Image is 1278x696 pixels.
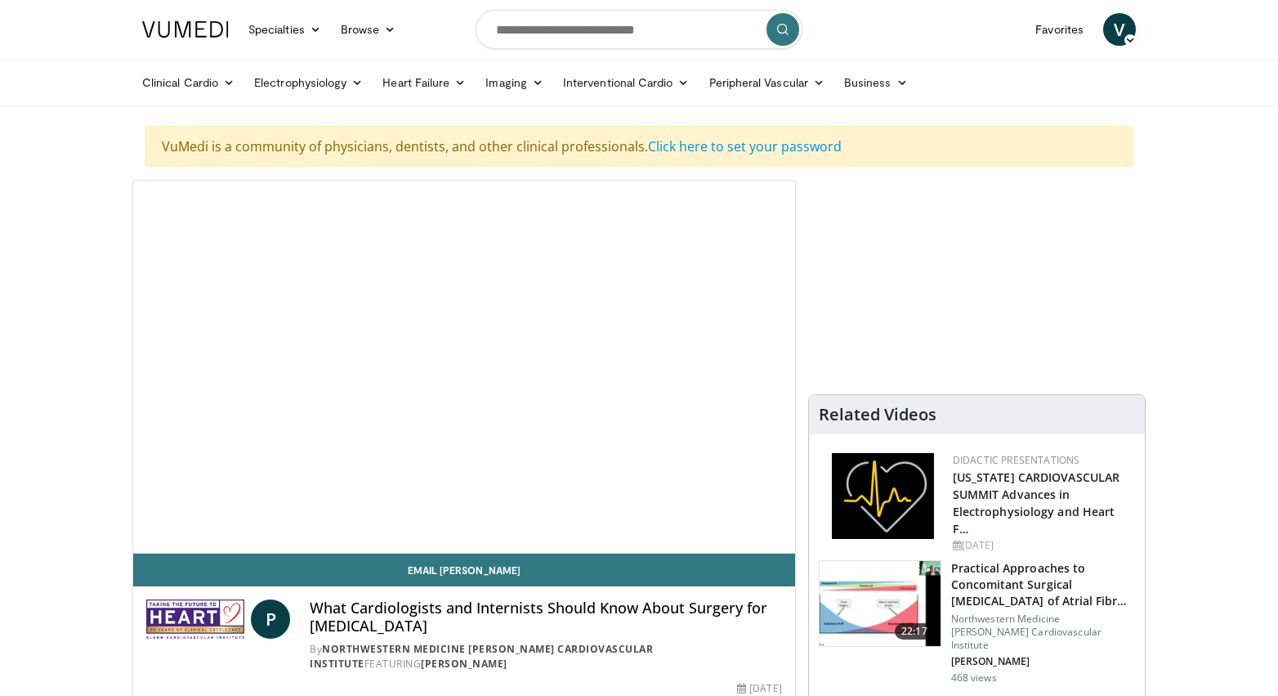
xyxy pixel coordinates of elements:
a: Electrophysiology [244,66,373,99]
div: Didactic Presentations [953,453,1132,468]
p: 468 views [951,671,997,685]
a: P [251,599,290,639]
video-js: Video Player [133,181,795,554]
h4: What Cardiologists and Internists Should Know About Surgery for [MEDICAL_DATA] [310,599,782,635]
a: Heart Failure [373,66,476,99]
h3: Practical Approaches to Concomitant Surgical [MEDICAL_DATA] of Atrial Fibr… [951,560,1135,609]
img: VuMedi Logo [142,21,229,38]
iframe: Advertisement [854,180,1099,384]
a: V [1103,13,1136,46]
a: [US_STATE] CARDIOVASCULAR SUMMIT Advances in Electrophysiology and Heart F… [953,469,1120,537]
img: 5142e1bf-0a11-4c44-8ae4-5776dae567ac.150x105_q85_crop-smart_upscale.jpg [820,561,941,646]
a: Clinical Cardio [132,66,244,99]
a: Imaging [476,66,553,99]
a: Interventional Cardio [553,66,699,99]
a: Favorites [1026,13,1093,46]
div: By FEATURING [310,642,782,671]
img: Northwestern Medicine Bluhm Cardiovascular Institute [146,599,244,639]
a: Peripheral Vascular [699,66,834,99]
input: Search topics, interventions [476,10,802,49]
a: Northwestern Medicine [PERSON_NAME] Cardiovascular Institute [310,642,653,671]
img: 1860aa7a-ba06-47e3-81a4-3dc728c2b4cf.png.150x105_q85_autocrop_double_scale_upscale_version-0.2.png [832,453,934,539]
p: [PERSON_NAME] [951,655,1135,668]
h4: Related Videos [819,405,936,424]
div: [DATE] [953,538,1132,553]
div: [DATE] [737,681,781,696]
p: Northwestern Medicine [PERSON_NAME] Cardiovascular Institute [951,613,1135,652]
a: 22:17 Practical Approaches to Concomitant Surgical [MEDICAL_DATA] of Atrial Fibr… Northwestern Me... [819,560,1135,685]
a: [PERSON_NAME] [421,657,507,671]
a: Business [834,66,918,99]
a: Email [PERSON_NAME] [133,554,795,586]
a: Browse [331,13,406,46]
span: 22:17 [895,623,934,640]
div: VuMedi is a community of physicians, dentists, and other clinical professionals. [145,126,1133,167]
a: Click here to set your password [648,137,842,155]
a: Specialties [239,13,331,46]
